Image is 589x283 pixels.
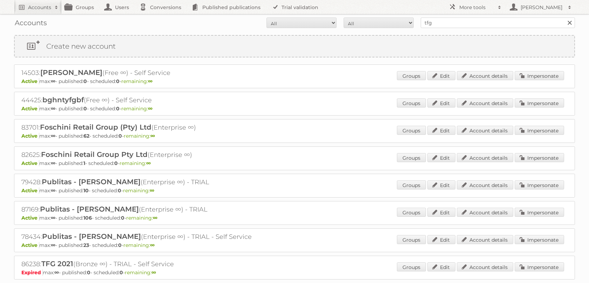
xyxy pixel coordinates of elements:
a: Groups [397,153,426,162]
strong: 0 [114,160,118,166]
strong: 106 [83,215,92,221]
strong: 0 [83,78,87,84]
a: Impersonate [515,235,564,244]
a: Impersonate [515,126,564,135]
p: max: - published: - scheduled: - [21,133,568,139]
span: Foschini Retail Group Pty Ltd [41,150,148,159]
span: Foschini Retail Group (Pty) Ltd [40,123,151,131]
strong: ∞ [51,187,55,194]
a: Impersonate [515,98,564,108]
a: Edit [427,180,455,189]
a: Impersonate [515,180,564,189]
strong: 0 [87,269,90,276]
a: Account details [457,208,513,217]
span: [PERSON_NAME] [40,68,102,77]
span: remaining: [126,215,157,221]
span: Active [21,105,39,112]
span: Active [21,215,39,221]
strong: ∞ [150,187,154,194]
a: Create new account [15,36,574,57]
p: max: - published: - scheduled: - [21,269,568,276]
a: Groups [397,98,426,108]
a: Impersonate [515,153,564,162]
strong: ∞ [148,105,153,112]
strong: ∞ [54,269,59,276]
h2: 86238: (Bronze ∞) - TRIAL - Self Service [21,260,267,269]
strong: ∞ [51,242,55,248]
a: Account details [457,71,513,80]
a: Groups [397,208,426,217]
span: remaining: [124,133,155,139]
a: Account details [457,180,513,189]
a: Groups [397,180,426,189]
h2: 14503: (Free ∞) - Self Service [21,68,267,77]
p: max: - published: - scheduled: - [21,160,568,166]
strong: 10 [83,187,89,194]
p: max: - published: - scheduled: - [21,78,568,84]
a: Edit [427,208,455,217]
strong: 0 [116,78,120,84]
strong: 1 [83,160,85,166]
span: TFG 2021 [41,260,73,268]
a: Account details [457,153,513,162]
strong: 0 [118,187,121,194]
strong: ∞ [51,215,55,221]
span: Publitas - [PERSON_NAME] [40,205,139,213]
strong: 62 [83,133,89,139]
h2: More tools [459,4,494,11]
span: Publitas - [PERSON_NAME] [42,232,141,241]
strong: ∞ [150,133,155,139]
strong: ∞ [51,105,55,112]
a: Edit [427,235,455,244]
span: remaining: [123,242,155,248]
a: Impersonate [515,208,564,217]
strong: ∞ [151,269,156,276]
a: Edit [427,71,455,80]
strong: 0 [118,242,122,248]
span: Active [21,78,39,84]
strong: ∞ [51,78,55,84]
strong: ∞ [153,215,157,221]
a: Account details [457,98,513,108]
strong: 0 [116,105,120,112]
span: bghntyfgbf [42,96,84,104]
p: max: - published: - scheduled: - [21,105,568,112]
a: Impersonate [515,71,564,80]
span: remaining: [121,105,153,112]
strong: 0 [83,105,87,112]
a: Impersonate [515,262,564,271]
strong: 0 [120,269,123,276]
a: Groups [397,262,426,271]
h2: 79428: (Enterprise ∞) - TRIAL [21,178,267,187]
a: Edit [427,98,455,108]
span: remaining: [121,78,153,84]
span: Active [21,242,39,248]
a: Edit [427,126,455,135]
strong: 0 [121,215,124,221]
a: Account details [457,262,513,271]
h2: 44425: (Free ∞) - Self Service [21,96,267,105]
p: max: - published: - scheduled: - [21,215,568,221]
a: Groups [397,235,426,244]
span: Publitas - [PERSON_NAME] [42,178,141,186]
span: remaining: [120,160,151,166]
h2: 87169: (Enterprise ∞) - TRIAL [21,205,267,214]
a: Groups [397,126,426,135]
p: max: - published: - scheduled: - [21,187,568,194]
strong: ∞ [148,78,153,84]
strong: 0 [119,133,122,139]
h2: 83701: (Enterprise ∞) [21,123,267,132]
a: Edit [427,153,455,162]
a: Account details [457,235,513,244]
span: remaining: [123,187,154,194]
span: remaining: [125,269,156,276]
span: Active [21,160,39,166]
h2: 78434: (Enterprise ∞) - TRIAL - Self Service [21,232,267,241]
strong: ∞ [51,133,55,139]
strong: ∞ [150,242,155,248]
a: Edit [427,262,455,271]
a: Account details [457,126,513,135]
strong: ∞ [146,160,151,166]
h2: [PERSON_NAME] [519,4,564,11]
strong: ∞ [51,160,55,166]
